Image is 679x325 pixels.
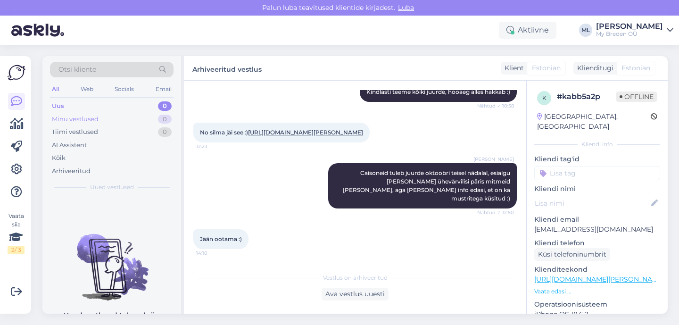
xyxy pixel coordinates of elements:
[323,274,388,282] span: Vestlus on arhiveeritud
[52,141,87,150] div: AI Assistent
[579,24,592,37] div: ML
[200,235,242,242] span: Jään ootama :)
[42,217,181,302] img: No chats
[50,83,61,95] div: All
[158,115,172,124] div: 0
[52,101,64,111] div: Uus
[596,23,663,30] div: [PERSON_NAME]
[8,246,25,254] div: 2 / 3
[542,94,547,101] span: k
[534,184,660,194] p: Kliendi nimi
[79,83,95,95] div: Web
[52,167,91,176] div: Arhiveeritud
[532,63,561,73] span: Estonian
[90,183,134,192] span: Uued vestlused
[596,23,673,38] a: [PERSON_NAME]My Breden OÜ
[473,156,514,163] span: [PERSON_NAME]
[192,62,262,75] label: Arhiveeritud vestlus
[535,198,649,208] input: Lisa nimi
[52,115,99,124] div: Minu vestlused
[366,88,510,95] span: Kindlasti teeme kõiki juurde, hooaeg alles hakkab :)
[499,22,556,39] div: Aktiivne
[621,63,650,73] span: Estonian
[534,287,660,296] p: Vaata edasi ...
[534,309,660,319] p: iPhone OS 18.6.2
[196,250,232,257] span: 14:10
[58,65,96,75] span: Otsi kliente
[537,112,651,132] div: [GEOGRAPHIC_DATA], [GEOGRAPHIC_DATA]
[322,288,389,300] div: Ava vestlus uuesti
[113,83,136,95] div: Socials
[200,129,363,136] span: No silma jäi see :)
[534,166,660,180] input: Lisa tag
[395,3,417,12] span: Luba
[534,154,660,164] p: Kliendi tag'id
[158,101,172,111] div: 0
[52,127,98,137] div: Tiimi vestlused
[534,225,660,234] p: [EMAIL_ADDRESS][DOMAIN_NAME]
[534,300,660,309] p: Operatsioonisüsteem
[534,248,610,261] div: Küsi telefoninumbrit
[573,63,613,73] div: Klienditugi
[8,212,25,254] div: Vaata siia
[557,91,616,102] div: # kabb5a2p
[477,209,514,216] span: Nähtud ✓ 12:50
[534,238,660,248] p: Kliendi telefon
[534,275,664,283] a: [URL][DOMAIN_NAME][PERSON_NAME]
[52,153,66,163] div: Kõik
[501,63,524,73] div: Klient
[596,30,663,38] div: My Breden OÜ
[534,265,660,275] p: Klienditeekond
[616,92,657,102] span: Offline
[534,215,660,225] p: Kliendi email
[8,64,25,82] img: Askly Logo
[154,83,174,95] div: Email
[196,143,232,150] span: 12:23
[64,310,160,320] p: Uued vestlused tulevad siia.
[477,102,514,109] span: Nähtud ✓ 10:58
[158,127,172,137] div: 0
[534,140,660,149] div: Kliendi info
[343,169,512,202] span: Caisoneid tuleb juurde oktoobri teisel nädalal, esialgu [PERSON_NAME] ühevärvilisi päris mitmeid ...
[248,129,363,136] a: [URL][DOMAIN_NAME][PERSON_NAME]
